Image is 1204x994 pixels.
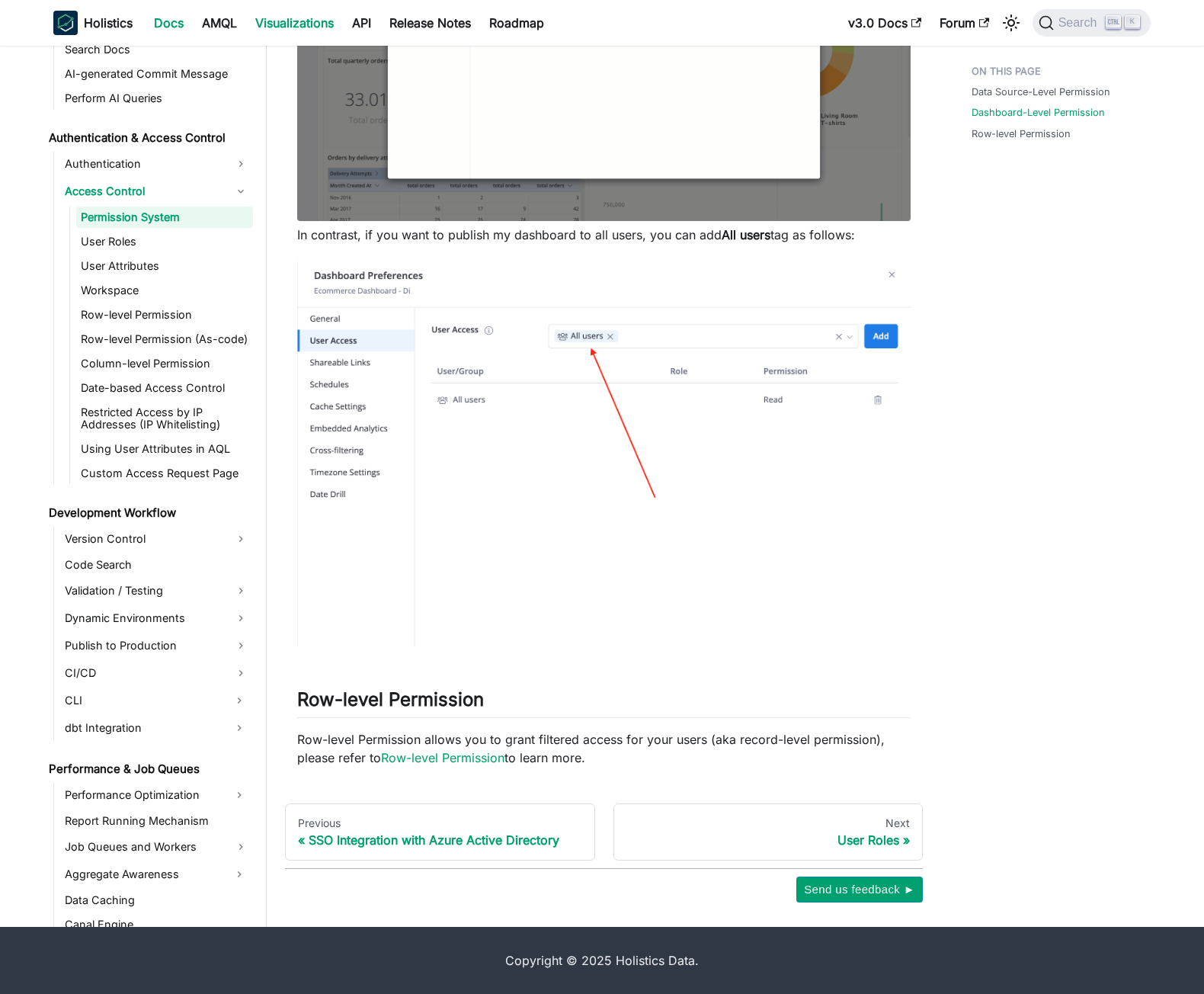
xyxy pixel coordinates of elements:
kbd: K [1125,15,1140,29]
strong: All users [722,227,770,242]
button: Expand sidebar category 'Performance Optimization' [226,783,253,807]
button: Expand sidebar category 'Aggregate Awareness' [226,862,253,887]
a: Roadmap [480,11,553,35]
a: Custom Access Request Page [76,463,253,484]
a: Dynamic Environments [60,606,253,630]
div: User Roles [626,832,911,848]
a: Row-level Permission (As-code) [76,329,253,350]
a: PreviousSSO Integration with Azure Active Directory [285,803,595,861]
a: Using User Attributes in AQL [76,438,253,460]
a: Authentication [60,152,253,176]
a: AMQL [193,11,246,35]
a: Data Source-Level Permission [972,85,1110,99]
span: Send us feedback ► [804,880,915,899]
img: Holistics [53,11,78,35]
a: dbt Integration [60,716,226,740]
button: Send us feedback ► [796,877,923,903]
nav: Docs pages [285,803,923,861]
a: Dashboard-Level Permission [972,105,1105,120]
a: NextUser Roles [613,803,924,861]
a: API [343,11,380,35]
a: Performance & Job Queues [44,758,253,780]
a: Access Control [60,179,253,204]
a: Workspace [76,280,253,301]
button: Expand sidebar category 'dbt Integration' [226,716,253,740]
p: In contrast, if you want to publish my dashboard to all users, you can add tag as follows: [297,226,911,244]
a: Authentication & Access Control [44,127,253,149]
p: Row-level Permission allows you to grant filtered access for your users (aka record-level permiss... [297,730,911,767]
a: Visualizations [246,11,343,35]
a: Date-based Access Control [76,377,253,399]
div: Previous [298,816,582,830]
a: Code Search [60,554,253,576]
a: User Attributes [76,255,253,277]
a: CI/CD [60,661,253,685]
a: Version Control [60,527,253,551]
div: SSO Integration with Azure Active Directory [298,832,582,848]
a: v3.0 Docs [839,11,930,35]
b: Holistics [84,14,133,32]
a: Validation / Testing [60,579,253,603]
a: Column-level Permission [76,353,253,374]
a: Release Notes [380,11,480,35]
a: Job Queues and Workers [60,835,253,859]
a: Data Caching [60,890,253,911]
a: Row-level Permission [381,750,504,765]
button: Switch between dark and light mode (currently light mode) [999,11,1023,35]
a: Docs [145,11,193,35]
div: Copyright © 2025 Holistics Data. [117,951,1087,970]
button: Search (Ctrl+K) [1033,9,1151,37]
a: Restricted Access by IP Addresses (IP Whitelisting) [76,402,253,435]
a: Publish to Production [60,633,253,658]
div: Next [626,816,911,830]
a: Forum [930,11,998,35]
span: Search [1054,16,1106,30]
a: Performance Optimization [60,783,226,807]
h2: Row-level Permission [297,688,911,717]
a: Search Docs [60,39,253,60]
a: Perform AI Queries [60,88,253,109]
img: Publish my dashboard to all users [297,259,911,648]
a: HolisticsHolistics [53,11,133,35]
a: User Roles [76,231,253,252]
a: Row-level Permission [972,127,1071,141]
button: Expand sidebar category 'CLI' [226,688,253,713]
a: Development Workflow [44,502,253,524]
a: Canal Engine [60,914,253,935]
a: AI-generated Commit Message [60,63,253,85]
a: Report Running Mechanism [60,810,253,832]
a: Aggregate Awareness [60,862,226,887]
a: Row-level Permission [76,304,253,325]
a: CLI [60,688,226,713]
a: Permission System [76,207,253,228]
